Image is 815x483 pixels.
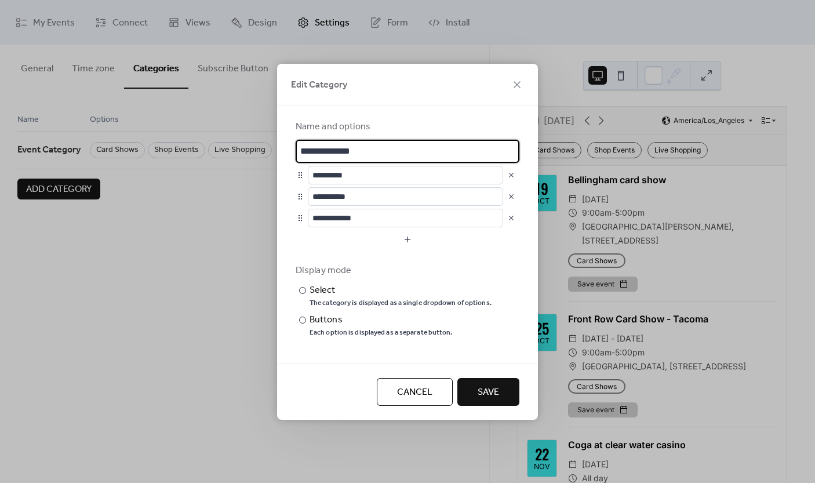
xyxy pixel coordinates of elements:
button: Save [457,378,519,406]
div: Name and options [296,120,517,134]
div: Display mode [296,264,517,278]
div: Select [310,284,489,297]
span: Edit Category [291,78,347,92]
span: Save [478,386,499,400]
div: Buttons [310,313,450,327]
span: Cancel [397,386,432,400]
div: The category is displayed as a single dropdown of options. [310,299,492,308]
button: Cancel [377,378,453,406]
div: Each option is displayed as a separate button. [310,328,453,337]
